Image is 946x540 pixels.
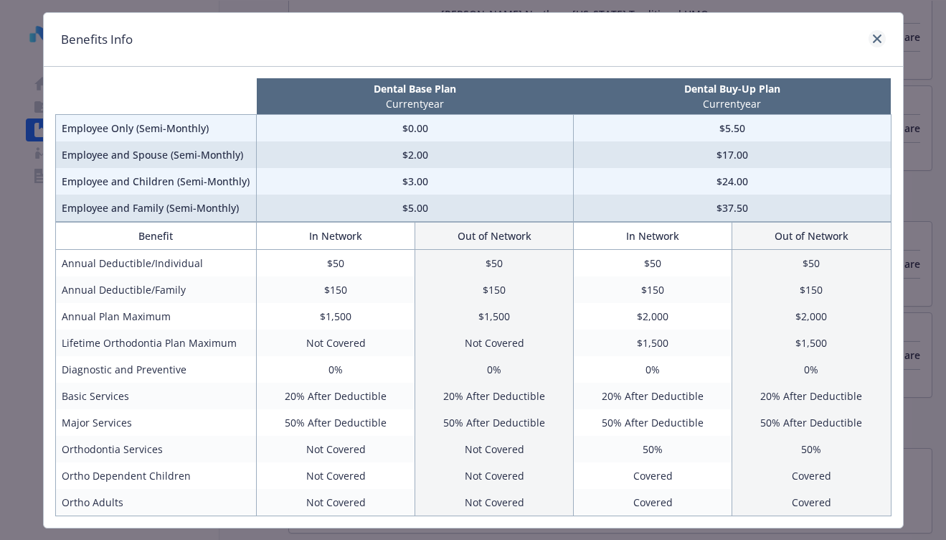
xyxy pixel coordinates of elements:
td: 50% After Deductible [415,409,574,436]
td: $50 [732,250,891,277]
td: 50% After Deductible [257,409,415,436]
td: $150 [257,276,415,303]
td: 50% After Deductible [732,409,891,436]
td: Major Services [55,409,257,436]
td: Not Covered [257,462,415,489]
h1: Benefits Info [61,30,133,49]
th: intentionally left blank [55,78,257,115]
td: $1,500 [574,330,732,356]
td: $3.00 [257,168,574,195]
td: $37.50 [574,195,891,222]
td: Not Covered [257,489,415,516]
td: 50% [732,436,891,462]
td: 20% After Deductible [574,383,732,409]
td: Employee and Family (Semi-Monthly) [55,195,257,222]
td: Not Covered [257,436,415,462]
td: Ortho Adults [55,489,257,516]
td: Employee Only (Semi-Monthly) [55,115,257,142]
td: Employee and Children (Semi-Monthly) [55,168,257,195]
p: Dental Base Plan [260,81,571,96]
td: $1,500 [732,330,891,356]
td: Not Covered [257,330,415,356]
th: Out of Network [732,223,891,250]
td: Orthodontia Services [55,436,257,462]
td: 20% After Deductible [732,383,891,409]
td: $150 [415,276,574,303]
td: Ortho Dependent Children [55,462,257,489]
td: $50 [257,250,415,277]
td: Annual Plan Maximum [55,303,257,330]
td: $2.00 [257,141,574,168]
td: 20% After Deductible [415,383,574,409]
td: $24.00 [574,168,891,195]
p: Current year [260,96,571,111]
td: Diagnostic and Preventive [55,356,257,383]
td: $150 [574,276,732,303]
a: close [869,30,886,47]
td: $2,000 [732,303,891,330]
td: $150 [732,276,891,303]
td: Not Covered [415,330,574,356]
td: Covered [732,489,891,516]
td: Covered [574,489,732,516]
td: 50% [574,436,732,462]
th: Benefit [55,223,257,250]
td: 0% [732,356,891,383]
div: compare plan details [43,12,904,529]
td: $50 [574,250,732,277]
td: $5.00 [257,195,574,222]
th: In Network [257,223,415,250]
th: In Network [574,223,732,250]
td: 0% [574,356,732,383]
td: $5.50 [574,115,891,142]
td: $1,500 [415,303,574,330]
td: Lifetime Orthodontia Plan Maximum [55,330,257,356]
td: 20% After Deductible [257,383,415,409]
td: Not Covered [415,436,574,462]
td: Annual Deductible/Family [55,276,257,303]
td: Covered [732,462,891,489]
p: Dental Buy-Up Plan [577,81,888,96]
td: Basic Services [55,383,257,409]
td: 0% [257,356,415,383]
td: 50% After Deductible [574,409,732,436]
td: Not Covered [415,462,574,489]
td: Covered [574,462,732,489]
td: $17.00 [574,141,891,168]
td: $0.00 [257,115,574,142]
td: $50 [415,250,574,277]
td: Not Covered [415,489,574,516]
p: Current year [577,96,888,111]
td: Annual Deductible/Individual [55,250,257,277]
th: Out of Network [415,223,574,250]
td: $2,000 [574,303,732,330]
td: 0% [415,356,574,383]
td: $1,500 [257,303,415,330]
td: Employee and Spouse (Semi-Monthly) [55,141,257,168]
